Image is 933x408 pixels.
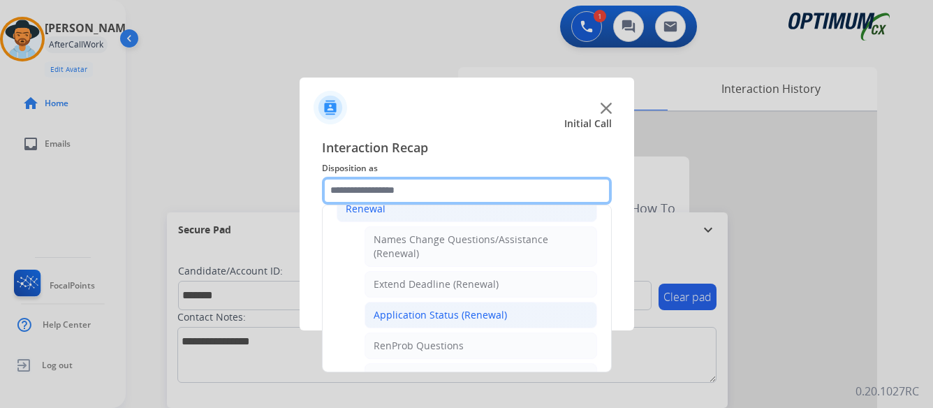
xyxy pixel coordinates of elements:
[855,383,919,400] p: 0.20.1027RC
[374,370,538,384] div: Fax Receipt Confirmation (Renewal)
[564,117,612,131] span: Initial Call
[374,233,588,261] div: Names Change Questions/Assistance (Renewal)
[374,277,499,291] div: Extend Deadline (Renewal)
[374,308,507,322] div: Application Status (Renewal)
[374,339,464,353] div: RenProb Questions
[314,91,347,124] img: contactIcon
[322,160,612,177] span: Disposition as
[322,138,612,160] span: Interaction Recap
[346,202,385,216] div: Renewal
